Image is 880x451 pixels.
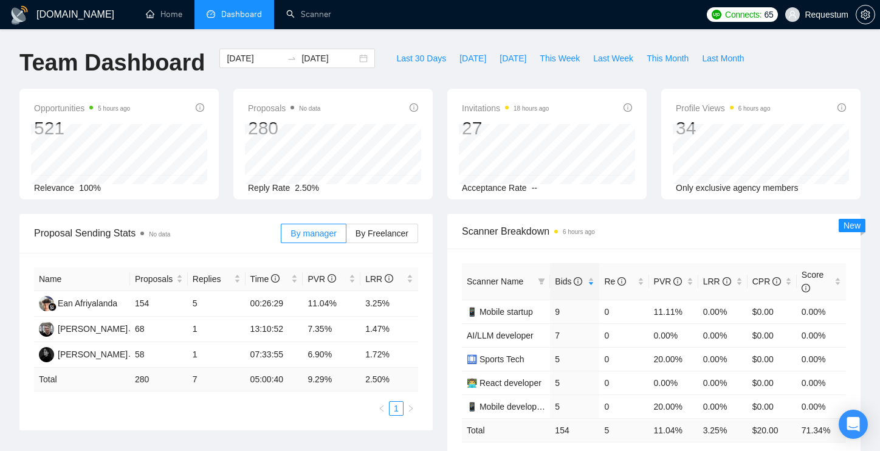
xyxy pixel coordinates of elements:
span: info-circle [385,274,393,283]
div: Ean Afriyalanda [58,297,117,310]
span: PVR [654,277,682,286]
td: 0 [599,371,648,394]
td: 11.04% [303,291,360,317]
span: info-circle [772,277,781,286]
img: EA [39,296,54,311]
button: [DATE] [493,49,533,68]
span: info-circle [837,103,846,112]
td: 5 [550,347,599,371]
li: Previous Page [374,401,389,416]
span: dashboard [207,10,215,18]
span: Score [802,270,824,293]
button: This Month [640,49,695,68]
span: info-circle [271,274,280,283]
a: 1 [390,402,403,415]
span: info-circle [723,277,731,286]
img: logo [10,5,29,25]
button: Last Week [586,49,640,68]
span: 100% [79,183,101,193]
span: CPR [752,277,781,286]
td: 11.11% [649,300,698,323]
button: Last Month [695,49,751,68]
span: info-circle [617,277,626,286]
td: 0.00% [649,371,698,394]
td: 05:00:40 [246,368,303,391]
span: -- [532,183,537,193]
span: info-circle [673,277,682,286]
td: 20.00% [649,394,698,418]
button: [DATE] [453,49,493,68]
td: 0.00% [698,371,748,394]
img: upwork-logo.png [712,10,721,19]
td: 5 [550,394,599,418]
span: By Freelancer [356,229,408,238]
td: 7 [550,323,599,347]
span: Proposal Sending Stats [34,225,281,241]
span: info-circle [196,103,204,112]
td: 5 [599,418,648,442]
span: Reply Rate [248,183,290,193]
input: Start date [227,52,282,65]
span: By manager [290,229,336,238]
a: searchScanner [286,9,331,19]
time: 5 hours ago [98,105,130,112]
span: Invitations [462,101,549,115]
span: New [844,221,861,230]
td: 0.00% [698,323,748,347]
td: 0 [599,300,648,323]
li: 1 [389,401,404,416]
span: LRR [703,277,731,286]
h1: Team Dashboard [19,49,205,77]
span: Relevance [34,183,74,193]
td: $0.00 [748,347,797,371]
li: Next Page [404,401,418,416]
span: filter [538,278,545,285]
span: Proposals [135,272,174,286]
th: Name [34,267,130,291]
span: LRR [365,274,393,284]
a: AI/LLM developer [467,331,534,340]
td: 0.00% [797,300,846,323]
td: Total [462,418,550,442]
td: 11.04 % [649,418,698,442]
a: homeHome [146,9,182,19]
time: 6 hours ago [563,229,595,235]
td: 0.00% [649,323,698,347]
span: Opportunities [34,101,130,115]
div: 521 [34,117,130,140]
td: 0 [599,394,648,418]
td: 0.00% [797,394,846,418]
td: $0.00 [748,323,797,347]
span: info-circle [328,274,336,283]
span: Scanner Name [467,277,523,286]
div: 34 [676,117,771,140]
span: Last Week [593,52,633,65]
td: 68 [130,317,188,342]
td: 7.35% [303,317,360,342]
span: info-circle [410,103,418,112]
span: 65 [764,8,773,21]
div: 280 [248,117,320,140]
td: 0.00% [698,394,748,418]
td: 280 [130,368,188,391]
span: [DATE] [459,52,486,65]
td: 9.29 % [303,368,360,391]
span: Scanner Breakdown [462,224,846,239]
button: setting [856,5,875,24]
span: 2.50% [295,183,319,193]
a: VL[PERSON_NAME] [39,323,128,333]
span: setting [856,10,875,19]
span: Connects: [725,8,761,21]
td: $ 20.00 [748,418,797,442]
span: Last 30 Days [396,52,446,65]
span: Last Month [702,52,744,65]
td: 07:33:55 [246,342,303,368]
th: Replies [188,267,246,291]
td: 1 [188,317,246,342]
span: Proposals [248,101,320,115]
time: 18 hours ago [514,105,549,112]
td: 0.00% [698,300,748,323]
th: Proposals [130,267,188,291]
img: gigradar-bm.png [48,303,57,311]
td: 58 [130,342,188,368]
